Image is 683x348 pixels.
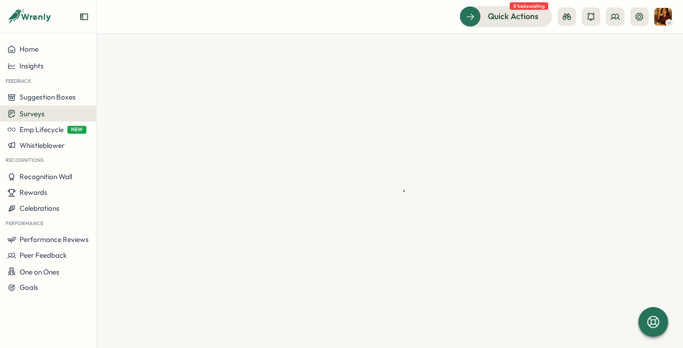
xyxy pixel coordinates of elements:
[20,125,64,134] span: Emp Lifecycle
[20,172,72,181] span: Recognition Wall
[654,8,672,26] img: Barbs
[20,235,89,244] span: Performance Reviews
[20,204,59,213] span: Celebrations
[79,12,89,21] button: Expand sidebar
[20,188,47,197] span: Rewards
[20,109,45,118] span: Surveys
[67,126,86,134] span: NEW
[20,93,76,102] span: Suggestion Boxes
[460,6,552,27] button: Quick Actions
[488,10,539,22] span: Quick Actions
[20,61,44,70] span: Insights
[20,45,39,54] span: Home
[20,267,59,276] span: One on Ones
[20,141,65,150] span: Whistleblower
[20,251,67,260] span: Peer Feedback
[20,283,38,292] span: Goals
[510,2,548,10] span: 8 tasks waiting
